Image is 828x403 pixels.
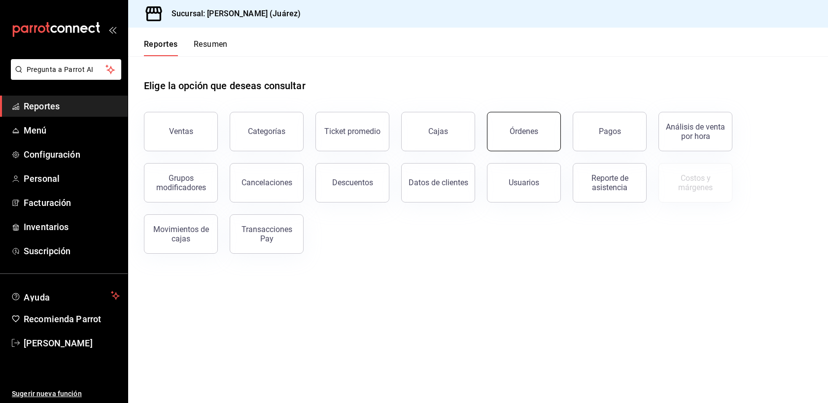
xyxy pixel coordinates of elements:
[509,178,539,187] div: Usuarios
[7,71,121,82] a: Pregunta a Parrot AI
[658,163,732,202] button: Contrata inventarios para ver este reporte
[24,196,120,209] span: Facturación
[24,148,120,161] span: Configuración
[487,163,561,202] button: Usuarios
[487,112,561,151] button: Órdenes
[230,163,304,202] button: Cancelaciones
[24,100,120,113] span: Reportes
[315,112,389,151] button: Ticket promedio
[401,163,475,202] button: Datos de clientes
[24,124,120,137] span: Menú
[150,225,211,243] div: Movimientos de cajas
[599,127,621,136] div: Pagos
[194,39,228,56] button: Resumen
[241,178,292,187] div: Cancelaciones
[24,220,120,234] span: Inventarios
[236,225,297,243] div: Transacciones Pay
[144,163,218,202] button: Grupos modificadores
[658,112,732,151] button: Análisis de venta por hora
[573,163,647,202] button: Reporte de asistencia
[24,290,107,302] span: Ayuda
[579,173,640,192] div: Reporte de asistencia
[401,112,475,151] a: Cajas
[169,127,193,136] div: Ventas
[315,163,389,202] button: Descuentos
[144,214,218,254] button: Movimientos de cajas
[665,122,726,141] div: Análisis de venta por hora
[11,59,121,80] button: Pregunta a Parrot AI
[150,173,211,192] div: Grupos modificadores
[665,173,726,192] div: Costos y márgenes
[230,112,304,151] button: Categorías
[24,172,120,185] span: Personal
[248,127,285,136] div: Categorías
[332,178,373,187] div: Descuentos
[24,336,120,350] span: [PERSON_NAME]
[230,214,304,254] button: Transacciones Pay
[144,112,218,151] button: Ventas
[24,312,120,326] span: Recomienda Parrot
[409,178,468,187] div: Datos de clientes
[144,78,306,93] h1: Elige la opción que deseas consultar
[324,127,380,136] div: Ticket promedio
[27,65,106,75] span: Pregunta a Parrot AI
[164,8,301,20] h3: Sucursal: [PERSON_NAME] (Juárez)
[510,127,538,136] div: Órdenes
[144,39,178,56] button: Reportes
[573,112,647,151] button: Pagos
[24,244,120,258] span: Suscripción
[428,126,448,137] div: Cajas
[108,26,116,34] button: open_drawer_menu
[12,389,120,399] span: Sugerir nueva función
[144,39,228,56] div: navigation tabs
